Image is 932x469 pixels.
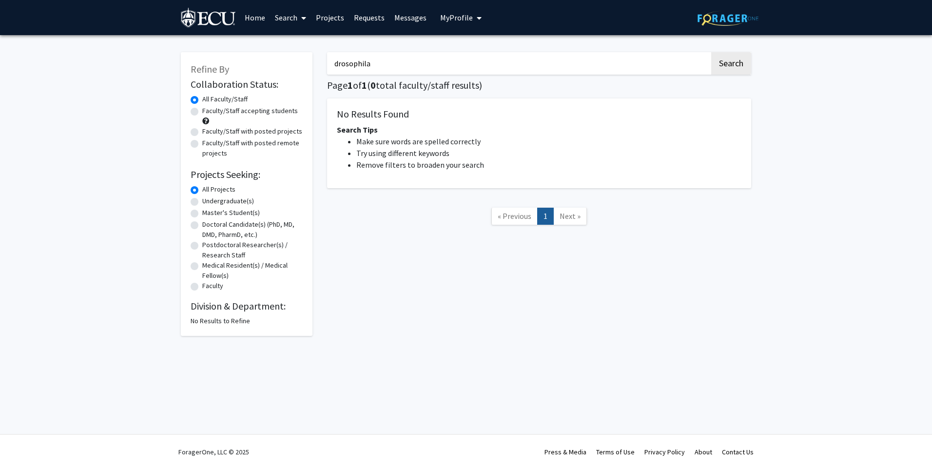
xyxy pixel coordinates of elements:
label: Faculty [202,281,223,291]
a: Privacy Policy [644,448,685,456]
span: « Previous [498,211,531,221]
span: 1 [348,79,353,91]
a: Home [240,0,270,35]
nav: Page navigation [327,198,751,237]
input: Search Keywords [327,52,710,75]
label: Doctoral Candidate(s) (PhD, MD, DMD, PharmD, etc.) [202,219,303,240]
a: Search [270,0,311,35]
h1: Page of ( total faculty/staff results) [327,79,751,91]
li: Remove filters to broaden your search [356,159,741,171]
h2: Collaboration Status: [191,78,303,90]
a: Press & Media [544,448,586,456]
a: Next Page [553,208,587,225]
iframe: Chat [7,425,41,462]
img: East Carolina University Logo [181,8,236,30]
a: Projects [311,0,349,35]
span: Search Tips [337,125,378,135]
a: Contact Us [722,448,754,456]
span: My Profile [440,13,473,22]
h5: No Results Found [337,108,741,120]
label: All Projects [202,184,235,195]
div: ForagerOne, LLC © 2025 [178,435,249,469]
span: 0 [370,79,376,91]
label: All Faculty/Staff [202,94,248,104]
li: Make sure words are spelled correctly [356,136,741,147]
label: Faculty/Staff with posted projects [202,126,302,137]
span: Next » [560,211,581,221]
li: Try using different keywords [356,147,741,159]
label: Faculty/Staff accepting students [202,106,298,116]
a: 1 [537,208,554,225]
img: ForagerOne Logo [698,11,758,26]
h2: Division & Department: [191,300,303,312]
a: About [695,448,712,456]
a: Messages [389,0,431,35]
button: Search [711,52,751,75]
span: 1 [362,79,367,91]
label: Postdoctoral Researcher(s) / Research Staff [202,240,303,260]
label: Master's Student(s) [202,208,260,218]
h2: Projects Seeking: [191,169,303,180]
a: Previous Page [491,208,538,225]
label: Medical Resident(s) / Medical Fellow(s) [202,260,303,281]
label: Faculty/Staff with posted remote projects [202,138,303,158]
a: Requests [349,0,389,35]
div: No Results to Refine [191,316,303,326]
a: Terms of Use [596,448,635,456]
span: Refine By [191,63,229,75]
label: Undergraduate(s) [202,196,254,206]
